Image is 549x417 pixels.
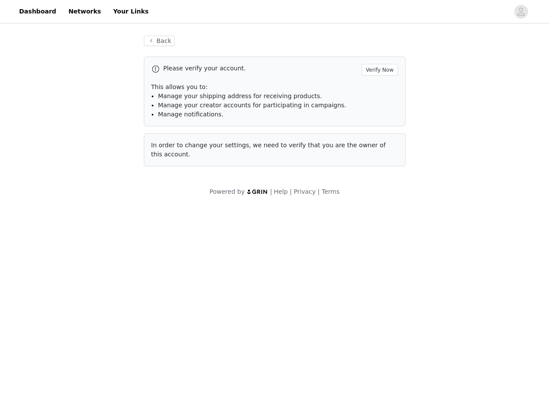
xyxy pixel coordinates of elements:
[270,188,272,195] span: |
[163,64,358,73] p: Please verify your account.
[151,142,386,158] span: In order to change your settings, we need to verify that you are the owner of this account.
[289,188,292,195] span: |
[210,188,245,195] span: Powered by
[362,64,398,76] button: Verify Now
[158,102,346,109] span: Manage your creator accounts for participating in campaigns.
[294,188,316,195] a: Privacy
[151,83,398,92] p: This allows you to:
[246,189,268,195] img: logo
[14,2,61,21] a: Dashboard
[322,188,339,195] a: Terms
[108,2,154,21] a: Your Links
[158,111,224,118] span: Manage notifications.
[274,188,288,195] a: Help
[158,93,322,99] span: Manage your shipping address for receiving products.
[63,2,106,21] a: Networks
[144,36,175,46] button: Back
[517,5,525,19] div: avatar
[318,188,320,195] span: |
